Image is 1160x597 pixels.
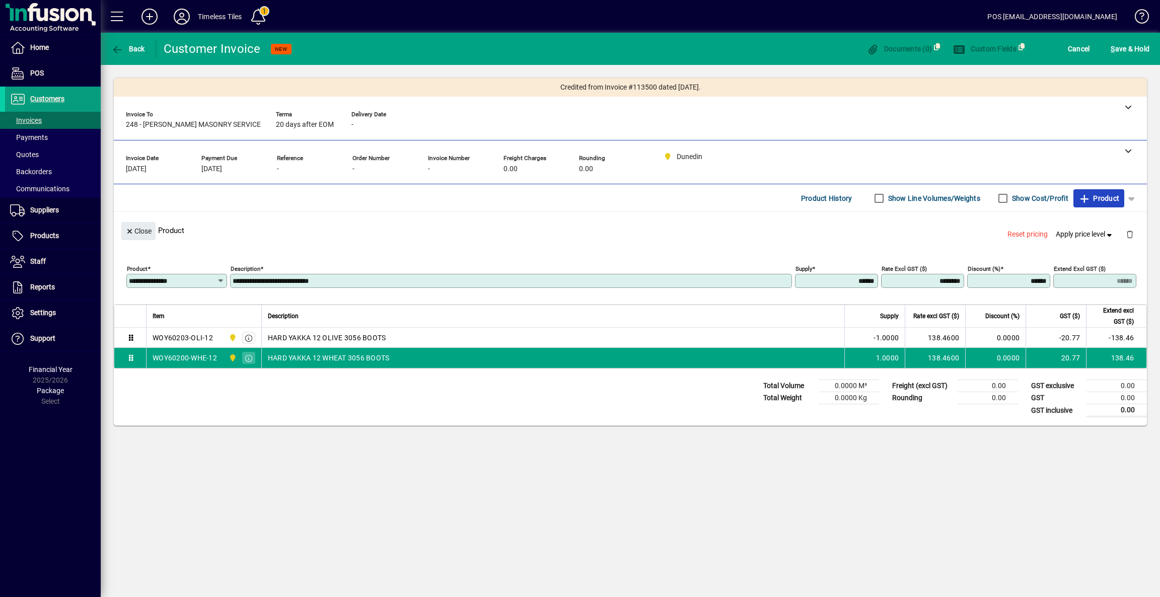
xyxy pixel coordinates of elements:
mat-label: Extend excl GST ($) [1054,265,1106,272]
mat-label: Discount (%) [968,265,1000,272]
a: Communications [5,180,101,197]
span: Products [30,232,59,240]
td: GST exclusive [1026,380,1086,392]
label: Show Cost/Profit [1010,193,1068,203]
td: 0.0000 [965,328,1026,348]
button: Profile [166,8,198,26]
span: Cancel [1068,41,1090,57]
span: NEW [275,46,287,52]
span: Back [111,45,145,53]
td: 20.77 [1026,348,1086,368]
span: Credited from Invoice #113500 dated [DATE]. [560,82,701,93]
span: Staff [30,257,46,265]
span: [DATE] [126,165,147,173]
span: -1.0000 [874,333,899,343]
span: Backorders [10,168,52,176]
span: [DATE] [201,165,222,173]
td: -138.46 [1086,328,1146,348]
span: HARD YAKKA 12 WHEAT 3056 BOOTS [268,353,390,363]
span: 20 days after EOM [276,121,334,129]
mat-label: Rate excl GST ($) [882,265,927,272]
app-page-header-button: Delete [1118,230,1142,239]
span: Settings [30,309,56,317]
span: Rate excl GST ($) [913,311,959,322]
div: Product [114,212,1147,249]
span: Dunedin [226,332,238,343]
a: Invoices [5,112,101,129]
button: Back [109,40,148,58]
mat-label: Supply [795,265,812,272]
span: 0.00 [503,165,518,173]
app-page-header-button: Close [119,226,158,235]
div: 138.4600 [911,353,959,363]
td: Total Volume [758,380,819,392]
td: 0.00 [1086,380,1147,392]
a: Backorders [5,163,101,180]
button: Close [121,222,156,240]
span: Reset pricing [1007,229,1048,240]
app-page-header-button: Back [101,40,156,58]
span: - [277,165,279,173]
button: Reset pricing [1003,226,1052,244]
button: Custom Fields [951,40,1019,58]
span: Payments [10,133,48,141]
td: Freight (excl GST) [887,380,958,392]
td: 0.0000 Kg [819,392,879,404]
td: 0.00 [1086,404,1147,417]
a: Support [5,326,101,351]
span: Customers [30,95,64,103]
span: - [428,165,430,173]
span: Product History [801,190,852,206]
span: Reports [30,283,55,291]
span: GST ($) [1060,311,1080,322]
a: Reports [5,275,101,300]
span: Invoices [10,116,42,124]
span: POS [30,69,44,77]
button: Save & Hold [1108,40,1152,58]
span: Support [30,334,55,342]
td: 0.0000 [965,348,1026,368]
td: Total Weight [758,392,819,404]
a: Settings [5,301,101,326]
div: WOY60203-OLI-12 [153,333,213,343]
span: Extend excl GST ($) [1093,305,1134,327]
td: 0.00 [958,380,1018,392]
span: ave & Hold [1111,41,1149,57]
span: 1.0000 [876,353,899,363]
td: -20.77 [1026,328,1086,348]
div: 138.4600 [911,333,959,343]
a: Payments [5,129,101,146]
button: Add [133,8,166,26]
span: Communications [10,185,69,193]
td: Rounding [887,392,958,404]
td: 0.0000 M³ [819,380,879,392]
span: HARD YAKKA 12 OLIVE 3056 BOOTS [268,333,386,343]
td: 138.46 [1086,348,1146,368]
a: Quotes [5,146,101,163]
span: Supply [880,311,899,322]
button: Apply price level [1052,226,1118,244]
span: Documents (0) [866,45,932,53]
span: Discount (%) [985,311,1020,322]
td: 0.00 [958,392,1018,404]
span: Home [30,43,49,51]
button: Product History [797,189,856,207]
button: Product [1073,189,1124,207]
a: Knowledge Base [1127,2,1147,35]
span: Description [268,311,299,322]
span: Item [153,311,165,322]
div: Customer Invoice [164,41,261,57]
span: Quotes [10,151,39,159]
span: S [1111,45,1115,53]
a: Products [5,223,101,249]
span: Dunedin [226,352,238,363]
button: Delete [1118,222,1142,246]
mat-label: Product [127,265,148,272]
span: 0.00 [579,165,593,173]
a: POS [5,61,101,86]
div: WOY60200-WHE-12 [153,353,217,363]
div: POS [EMAIL_ADDRESS][DOMAIN_NAME] [987,9,1117,25]
button: Documents (0) [864,40,934,58]
span: Custom Fields [953,45,1017,53]
td: 0.00 [1086,392,1147,404]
